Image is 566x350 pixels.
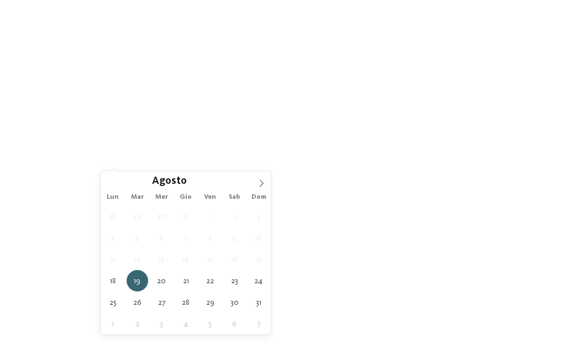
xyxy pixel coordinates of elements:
span: Agosto 5, 2025 [127,227,148,248]
a: trova l’hotel [469,151,552,170]
span: Agosto 22, 2025 [200,270,221,291]
span: Family Experiences [374,157,429,165]
span: Luglio 28, 2025 [102,205,124,227]
span: Gio [174,194,198,201]
span: Agosto 1, 2025 [200,205,221,227]
span: Settembre 3, 2025 [151,313,172,335]
span: Luglio 29, 2025 [127,205,148,227]
span: Agosto 29, 2025 [200,291,221,313]
span: Panoramica degli hotel [50,237,118,246]
span: Settembre 5, 2025 [200,313,221,335]
span: Settembre 2, 2025 [127,313,148,335]
span: Agosto 7, 2025 [175,227,197,248]
span: Agosto 3, 2025 [248,205,269,227]
span: Agosto 28, 2025 [175,291,197,313]
span: Agosto 30, 2025 [224,291,245,313]
span: A contatto con la natura [428,226,536,237]
span: Agosto 12, 2025 [127,248,148,270]
span: I miei desideri [287,157,343,165]
span: Luglio 30, 2025 [151,205,172,227]
img: Familienhotels Südtirol [511,11,566,39]
span: Dom [247,194,271,201]
span: Agosto 8, 2025 [200,227,221,248]
span: Lun [101,194,125,201]
span: Agosto 18, 2025 [102,270,124,291]
span: Da scoprire [333,237,366,246]
span: Agosto 24, 2025 [248,270,269,291]
span: Agosto 23, 2025 [224,270,245,291]
span: Agosto 31, 2025 [248,291,269,313]
span: Settembre 4, 2025 [175,313,197,335]
span: Settembre 1, 2025 [102,313,124,335]
span: Agosto 6, 2025 [151,227,172,248]
span: Agosto 4, 2025 [102,227,124,248]
span: Mer [149,194,174,201]
a: Cercate un hotel con piscina coperta per bambini in Alto Adige? Familienhotels Panoramica degli h... [22,201,146,271]
input: Year [187,175,223,187]
span: Settembre 6, 2025 [224,313,245,335]
span: Ven [198,194,222,201]
span: Agosto 15, 2025 [200,248,221,270]
span: Agosto 13, 2025 [151,248,172,270]
span: Agosto 21, 2025 [175,270,197,291]
span: Luglio 31, 2025 [175,205,197,227]
span: Agosto 10, 2025 [248,227,269,248]
span: Agosto 9, 2025 [224,227,245,248]
a: Cercate un hotel con piscina coperta per bambini in Alto Adige? [GEOGRAPHIC_DATA] Da scoprire [287,201,411,271]
span: Agosto 14, 2025 [175,248,197,270]
span: [DATE] [114,157,170,165]
span: Agosto 2, 2025 [224,205,245,227]
span: [DATE] [28,157,83,165]
span: Mar [125,194,149,201]
a: Cercate un hotel con piscina coperta per bambini in Alto Adige? A contatto con la natura Ricordi ... [420,201,544,271]
span: Agosto 27, 2025 [151,291,172,313]
span: Sab [222,194,247,201]
span: Agosto 26, 2025 [127,291,148,313]
span: Familienhotels [54,226,114,237]
span: Ricordi d’infanzia [457,237,507,246]
span: Agosto 19, 2025 [127,270,148,291]
span: Settembre 7, 2025 [248,313,269,335]
span: Agosto 16, 2025 [224,248,245,270]
span: Che figata! Un hotel con piscina coperta per bambini [77,287,489,308]
span: Agosto 20, 2025 [151,270,172,291]
span: Agosto 25, 2025 [102,291,124,313]
span: Agosto [152,177,187,187]
span: Agosto 17, 2025 [248,248,269,270]
span: [GEOGRAPHIC_DATA] [312,226,387,237]
span: Regione [201,157,256,165]
span: Menu [538,20,555,30]
span: Agosto 11, 2025 [102,248,124,270]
